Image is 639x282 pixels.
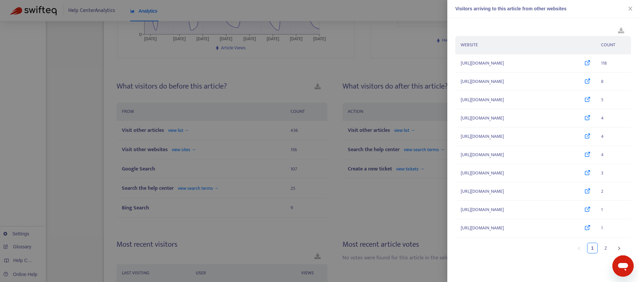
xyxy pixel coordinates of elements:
span: [URL][DOMAIN_NAME] [461,115,504,122]
div: Visitors arriving to this article from other websites [455,5,631,12]
span: [URL][DOMAIN_NAME] [461,78,504,85]
a: 1 [587,243,597,253]
td: 3 [596,164,631,182]
td: 8 [596,73,631,91]
td: 118 [596,54,631,73]
span: [URL][DOMAIN_NAME] [461,206,504,213]
td: 5 [596,91,631,109]
td: 4 [596,109,631,128]
span: [URL][DOMAIN_NAME] [461,224,504,232]
button: left [574,243,584,253]
button: Close [626,6,635,12]
td: 1 [596,219,631,237]
button: right [614,243,624,253]
th: COUNT [596,36,631,54]
td: 4 [596,128,631,146]
span: [URL][DOMAIN_NAME] [461,133,504,140]
td: 2 [596,182,631,201]
span: [URL][DOMAIN_NAME] [461,169,504,177]
span: left [577,246,581,250]
span: [URL][DOMAIN_NAME] [461,151,504,158]
th: WEBSITE [455,36,596,54]
span: close [628,6,633,11]
span: right [617,246,621,250]
li: Next Page [614,243,624,253]
td: 1 [596,201,631,219]
li: 2 [600,243,611,253]
li: Previous Page [574,243,584,253]
td: 4 [596,146,631,164]
a: 2 [601,243,611,253]
span: [URL][DOMAIN_NAME] [461,188,504,195]
iframe: Button to launch messaging window [612,255,634,277]
span: [URL][DOMAIN_NAME] [461,60,504,67]
span: [URL][DOMAIN_NAME] [461,96,504,104]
